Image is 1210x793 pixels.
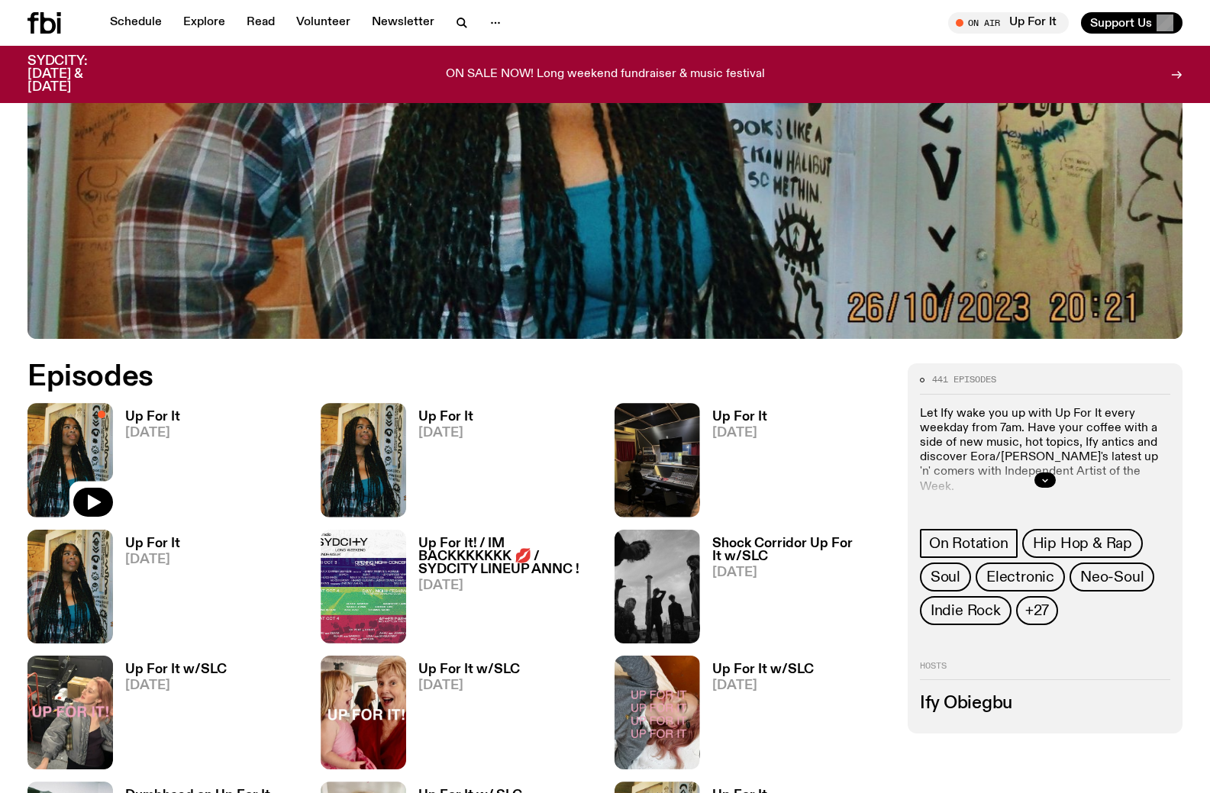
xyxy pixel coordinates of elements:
button: +27 [1016,596,1058,625]
span: 441 episodes [932,376,996,384]
span: Soul [931,569,960,585]
h3: Up For It [418,411,473,424]
a: Up For It w/SLC[DATE] [113,663,227,769]
span: [DATE] [418,679,520,692]
img: shock corridor 4 SLC [615,530,700,643]
span: Electronic [986,569,1054,585]
a: Read [237,12,284,34]
a: Explore [174,12,234,34]
h3: Up For It w/SLC [418,663,520,676]
p: ON SALE NOW! Long weekend fundraiser & music festival [446,68,765,82]
span: +27 [1025,602,1049,619]
h3: Ify Obiegbu [920,695,1170,712]
button: On AirUp For It [948,12,1069,34]
a: On Rotation [920,529,1018,558]
a: Up For It[DATE] [113,411,180,517]
span: [DATE] [418,427,473,440]
a: Up For It w/SLC[DATE] [700,663,814,769]
span: [DATE] [712,566,889,579]
button: Support Us [1081,12,1183,34]
a: Up For It w/SLC[DATE] [406,663,520,769]
span: [DATE] [125,679,227,692]
h3: Up For It [712,411,767,424]
a: Shock Corridor Up For It w/SLC[DATE] [700,537,889,643]
a: Hip Hop & Rap [1022,529,1143,558]
h2: Hosts [920,662,1170,680]
h3: Up For It w/SLC [712,663,814,676]
span: [DATE] [712,427,767,440]
a: Volunteer [287,12,360,34]
span: Indie Rock [931,602,1001,619]
h3: SYDCITY: [DATE] & [DATE] [27,55,125,94]
h3: Up For It w/SLC [125,663,227,676]
h3: Shock Corridor Up For It w/SLC [712,537,889,563]
img: Ify - a Brown Skin girl with black braided twists, looking up to the side with her tongue stickin... [27,530,113,643]
span: Support Us [1090,16,1152,30]
span: Neo-Soul [1080,569,1144,585]
a: Neo-Soul [1070,563,1154,592]
a: Up For It! / IM BACKKKKKKK 💋 / SYDCITY LINEUP ANNC ![DATE] [406,537,595,643]
span: [DATE] [418,579,595,592]
span: [DATE] [125,553,180,566]
span: On Rotation [929,535,1008,552]
span: [DATE] [712,679,814,692]
a: Up For It[DATE] [406,411,473,517]
h3: Up For It! / IM BACKKKKKKK 💋 / SYDCITY LINEUP ANNC ! [418,537,595,576]
img: Ify - a Brown Skin girl with black braided twists, looking up to the side with her tongue stickin... [321,403,406,517]
span: Hip Hop & Rap [1033,535,1132,552]
a: Soul [920,563,971,592]
a: Newsletter [363,12,444,34]
a: Electronic [976,563,1065,592]
a: Indie Rock [920,596,1012,625]
p: Let Ify wake you up with Up For It every weekday from 7am. Have your coffee with a side of new mu... [920,407,1170,495]
a: Schedule [101,12,171,34]
h3: Up For It [125,411,180,424]
h3: Up For It [125,537,180,550]
h2: Episodes [27,363,792,391]
a: Up For It[DATE] [113,537,180,643]
a: Up For It[DATE] [700,411,767,517]
img: Ify - a Brown Skin girl with black braided twists, looking up to the side with her tongue stickin... [27,403,113,517]
span: [DATE] [125,427,180,440]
